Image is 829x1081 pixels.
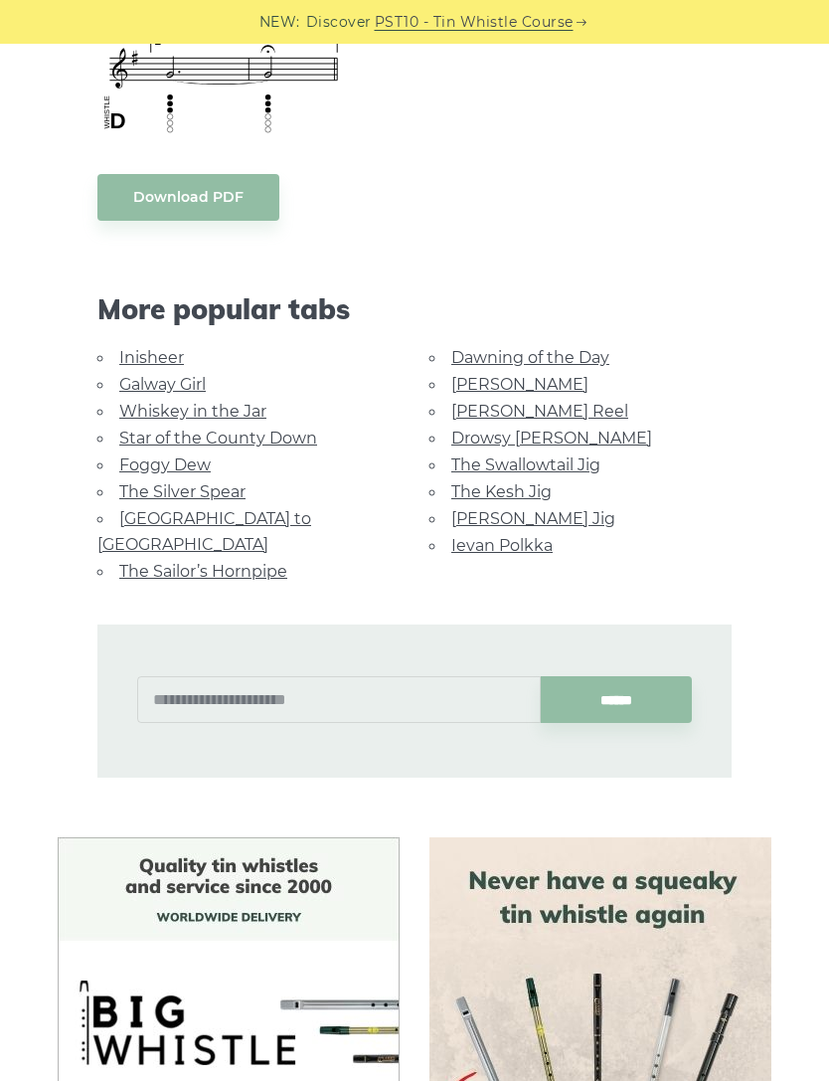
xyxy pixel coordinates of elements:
[451,402,628,421] a: [PERSON_NAME] Reel
[119,455,211,474] a: Foggy Dew
[97,509,311,554] a: [GEOGRAPHIC_DATA] to [GEOGRAPHIC_DATA]
[97,174,279,221] a: Download PDF
[451,482,552,501] a: The Kesh Jig
[119,402,266,421] a: Whiskey in the Jar
[451,509,615,528] a: [PERSON_NAME] Jig
[451,375,588,394] a: [PERSON_NAME]
[375,11,574,34] a: PST10 - Tin Whistle Course
[306,11,372,34] span: Discover
[119,482,246,501] a: The Silver Spear
[119,348,184,367] a: Inisheer
[259,11,300,34] span: NEW:
[119,429,317,448] a: Star of the County Down
[451,455,600,474] a: The Swallowtail Jig
[451,429,652,448] a: Drowsy [PERSON_NAME]
[97,292,732,326] span: More popular tabs
[451,536,553,555] a: Ievan Polkka
[119,562,287,581] a: The Sailor’s Hornpipe
[119,375,206,394] a: Galway Girl
[451,348,609,367] a: Dawning of the Day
